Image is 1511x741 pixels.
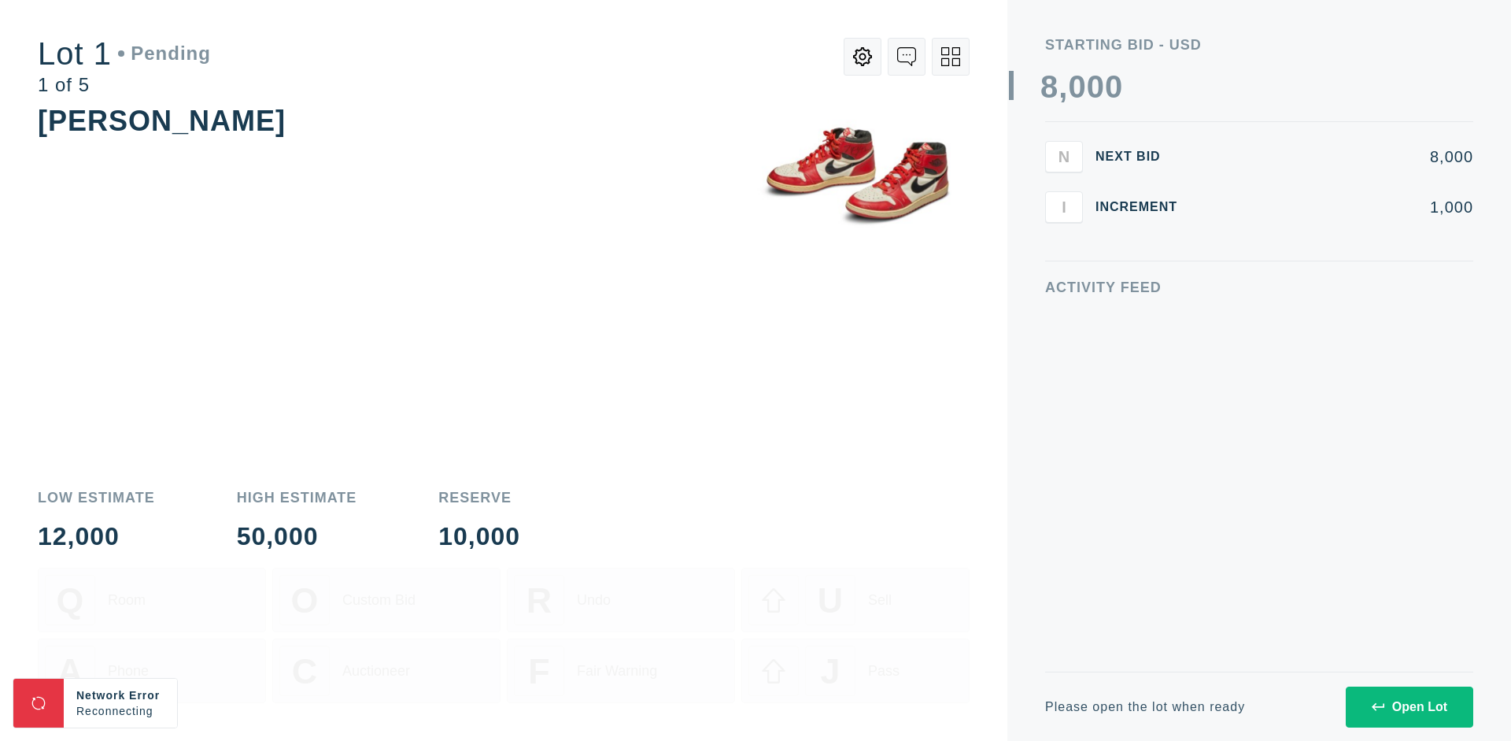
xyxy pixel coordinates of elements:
[1095,150,1190,163] div: Next Bid
[1068,71,1086,102] div: 0
[76,687,164,703] div: Network Error
[1105,71,1123,102] div: 0
[1203,199,1473,215] div: 1,000
[38,524,155,549] div: 12,000
[38,491,155,505] div: Low Estimate
[438,524,520,549] div: 10,000
[1058,71,1068,386] div: ,
[1045,280,1473,295] div: Activity Feed
[153,705,157,717] span: .
[38,38,211,69] div: Lot 1
[438,491,520,505] div: Reserve
[38,105,286,137] div: [PERSON_NAME]
[1062,198,1066,216] span: I
[1040,71,1058,102] div: 8
[237,524,357,549] div: 50,000
[1045,141,1083,172] button: N
[1045,38,1473,52] div: Starting Bid - USD
[118,44,211,63] div: Pending
[1058,147,1070,165] span: N
[157,705,161,717] span: .
[1045,191,1083,223] button: I
[1346,687,1473,728] button: Open Lot
[1095,201,1190,213] div: Increment
[1087,71,1105,102] div: 0
[76,703,164,719] div: Reconnecting
[237,491,357,505] div: High Estimate
[1045,701,1245,713] div: Please open the lot when ready
[38,76,211,94] div: 1 of 5
[1372,700,1447,714] div: Open Lot
[1203,149,1473,165] div: 8,000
